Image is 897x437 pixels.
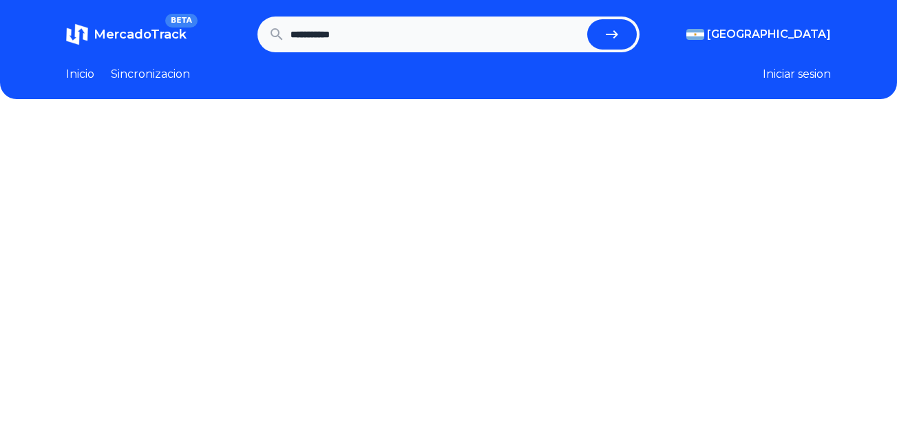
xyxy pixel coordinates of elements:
span: MercadoTrack [94,27,187,42]
img: Argentina [686,29,704,40]
a: MercadoTrackBETA [66,23,187,45]
img: MercadoTrack [66,23,88,45]
button: [GEOGRAPHIC_DATA] [686,26,831,43]
span: [GEOGRAPHIC_DATA] [707,26,831,43]
a: Sincronizacion [111,66,190,83]
span: BETA [165,14,198,28]
a: Inicio [66,66,94,83]
button: Iniciar sesion [763,66,831,83]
